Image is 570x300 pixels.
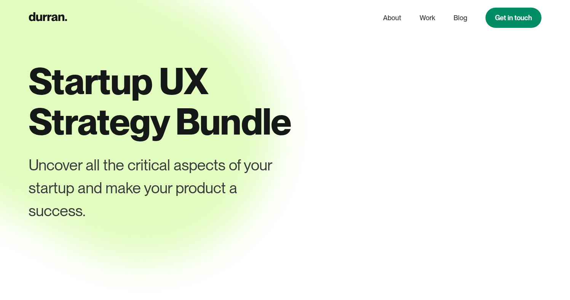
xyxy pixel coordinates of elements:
[29,10,67,25] a: home
[453,11,467,25] a: Blog
[29,154,276,222] div: Uncover all the critical aspects of your startup and make your product a success.
[420,11,435,25] a: Work
[29,61,303,141] h1: Startup UX Strategy Bundle
[383,11,401,25] a: About
[485,8,541,28] a: Get in touch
